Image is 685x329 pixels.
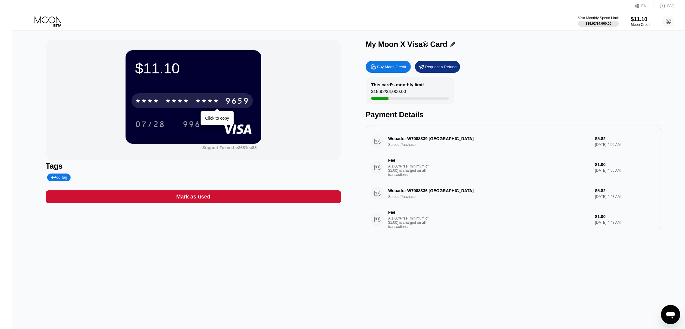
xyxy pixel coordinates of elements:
div: $1.00 [595,162,656,167]
div: FeeA 1.00% fee (minimum of $1.00) is charged on all transactions$1.00[DATE] 4:56 AM [371,153,656,182]
iframe: Button to launch messaging window [661,305,680,324]
div: A 1.00% fee (minimum of $1.00) is charged on all transactions [388,216,433,229]
div: Support Token: be3681ec83 [202,145,257,150]
div: This card’s monthly limit [371,82,424,87]
div: Mark as used [46,190,341,203]
div: 9659 [225,97,249,106]
div: FAQ [653,3,674,9]
div: $11.10Moon Credit [631,16,650,27]
div: 07/28 [131,117,170,132]
div: Buy Moon Credit [366,61,411,73]
div: Click to copy [205,116,229,121]
div: $11.10 [135,60,252,77]
div: Buy Moon Credit [377,64,406,69]
div: EN [635,3,653,9]
div: Add Tag [51,175,67,180]
div: Payment Details [366,110,661,119]
div: EN [641,4,647,8]
div: $18.92 / $4,000.00 [371,89,406,97]
div: [DATE] 4:56 AM [595,168,656,173]
div: Mark as used [176,193,211,200]
div: 996 [178,117,205,132]
div: Support Token:be3681ec83 [202,145,257,150]
div: Visa Monthly Spend Limit [578,16,619,20]
div: Request a Refund [415,61,460,73]
div: Request a Refund [425,64,457,69]
div: 996 [183,120,201,130]
div: $1.00 [595,214,656,219]
div: 07/28 [135,120,165,130]
div: Visa Monthly Spend Limit$18.92/$4,000.00 [578,16,619,27]
div: $18.92 / $4,000.00 [586,22,611,25]
div: $11.10 [631,16,650,23]
div: FAQ [667,4,674,8]
div: My Moon X Visa® Card [366,40,447,49]
div: FeeA 1.00% fee (minimum of $1.00) is charged on all transactions$1.00[DATE] 4:48 AM [371,205,656,234]
div: Fee [388,210,430,215]
div: Fee [388,158,430,163]
div: [DATE] 4:48 AM [595,220,656,225]
div: A 1.00% fee (minimum of $1.00) is charged on all transactions [388,164,433,177]
div: Add Tag [47,174,71,181]
div: Tags [46,162,341,171]
div: Moon Credit [631,23,650,27]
